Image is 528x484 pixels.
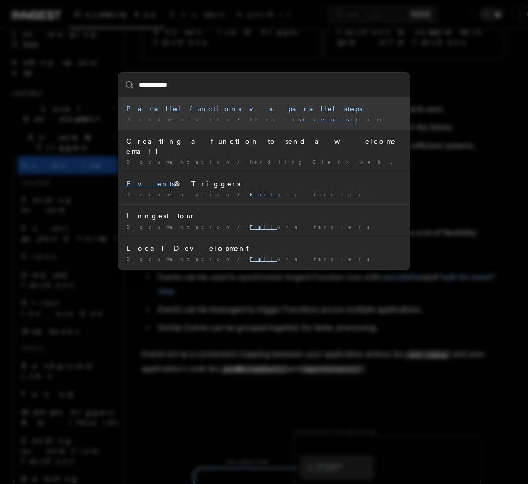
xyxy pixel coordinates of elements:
[250,224,376,230] span: ure handlers
[250,191,376,197] span: ure handlers
[237,191,246,197] span: /
[250,116,458,122] span: Sending from functions
[250,256,376,262] span: ure handlers
[126,136,402,156] div: Creating a function to send a welcome email
[126,116,233,122] span: Documentation
[250,224,277,230] mark: Fail
[237,224,246,230] span: /
[237,159,246,165] span: /
[126,224,233,230] span: Documentation
[126,159,233,165] span: Documentation
[126,179,402,189] div: & Triggers
[126,180,175,188] mark: Events
[126,191,233,197] span: Documentation
[126,256,233,262] span: Documentation
[126,243,402,253] div: Local Development
[237,256,246,262] span: /
[250,191,277,197] mark: Fail
[250,159,468,165] span: Handling Clerk webhook
[126,104,402,114] div: Parallel functions vs. parallel steps
[126,211,402,221] div: Inngest tour
[250,256,277,262] mark: Fail
[237,116,246,122] span: /
[303,116,356,122] mark: events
